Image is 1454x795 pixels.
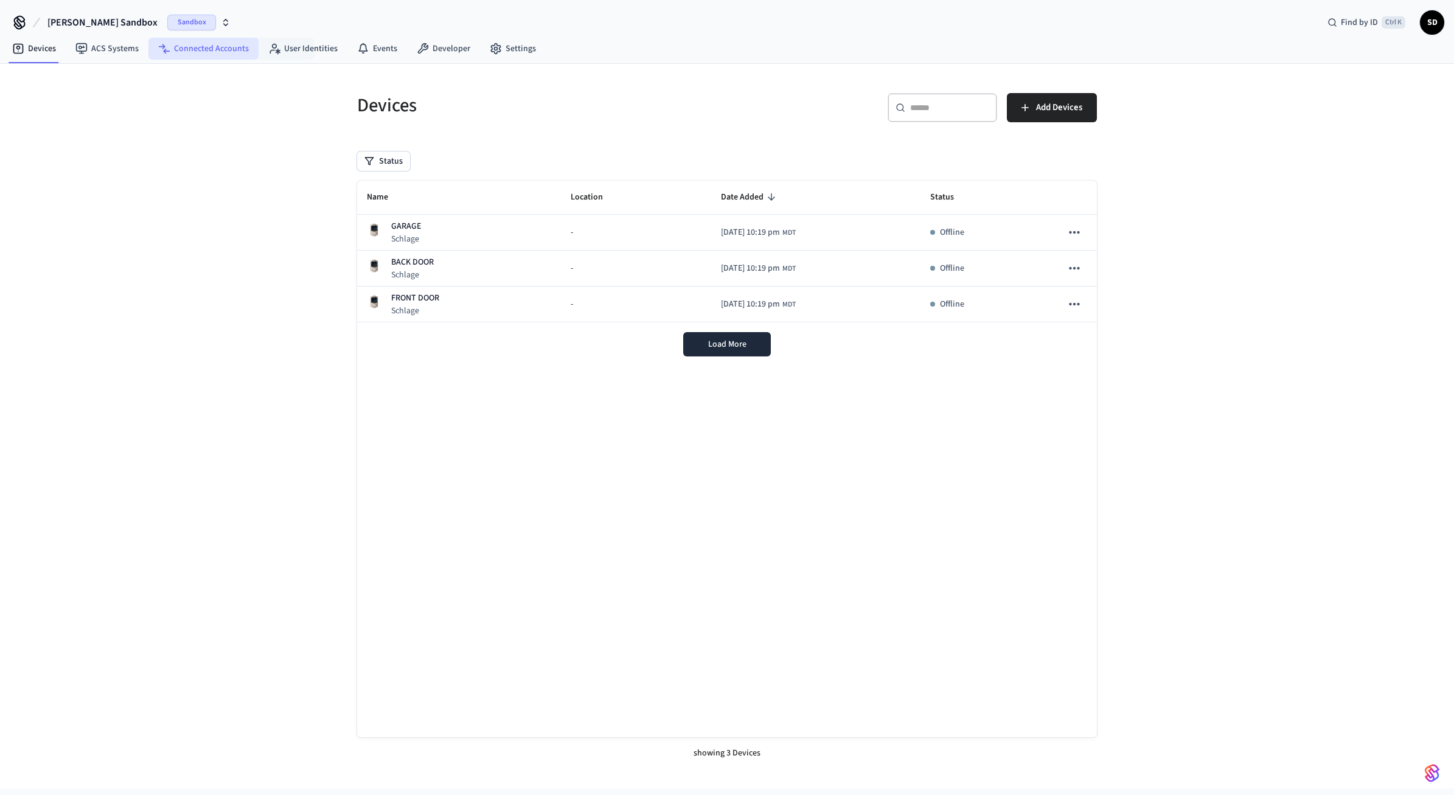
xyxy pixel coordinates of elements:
[683,332,771,356] button: Load More
[2,38,66,60] a: Devices
[721,226,796,239] div: America/Edmonton
[391,269,434,281] p: Schlage
[1425,763,1439,783] img: SeamLogoGradient.69752ec5.svg
[367,188,404,207] span: Name
[1420,10,1444,35] button: SD
[66,38,148,60] a: ACS Systems
[1382,16,1405,29] span: Ctrl K
[167,15,216,30] span: Sandbox
[721,188,779,207] span: Date Added
[357,181,1097,322] table: sticky table
[407,38,480,60] a: Developer
[930,188,970,207] span: Status
[721,226,780,239] span: [DATE] 10:19 pm
[1341,16,1378,29] span: Find by ID
[357,93,720,118] h5: Devices
[708,338,746,350] span: Load More
[391,233,421,245] p: Schlage
[347,38,407,60] a: Events
[721,298,780,311] span: [DATE] 10:19 pm
[391,292,439,305] p: FRONT DOOR
[782,227,796,238] span: MDT
[357,737,1097,769] div: showing 3 Devices
[782,263,796,274] span: MDT
[571,262,573,275] span: -
[391,220,421,233] p: GARAGE
[480,38,546,60] a: Settings
[1036,100,1082,116] span: Add Devices
[357,151,410,171] button: Status
[782,299,796,310] span: MDT
[940,298,964,311] p: Offline
[1318,12,1415,33] div: Find by IDCtrl K
[367,259,381,273] img: Schlage Sense Smart Deadbolt with Camelot Trim, Front
[571,298,573,311] span: -
[571,226,573,239] span: -
[391,305,439,317] p: Schlage
[940,262,964,275] p: Offline
[391,256,434,269] p: BACK DOOR
[367,223,381,237] img: Schlage Sense Smart Deadbolt with Camelot Trim, Front
[148,38,259,60] a: Connected Accounts
[721,262,796,275] div: America/Edmonton
[721,298,796,311] div: America/Edmonton
[367,294,381,309] img: Schlage Sense Smart Deadbolt with Camelot Trim, Front
[721,262,780,275] span: [DATE] 10:19 pm
[47,15,158,30] span: [PERSON_NAME] Sandbox
[1421,12,1443,33] span: SD
[940,226,964,239] p: Offline
[259,38,347,60] a: User Identities
[1007,93,1097,122] button: Add Devices
[571,188,619,207] span: Location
